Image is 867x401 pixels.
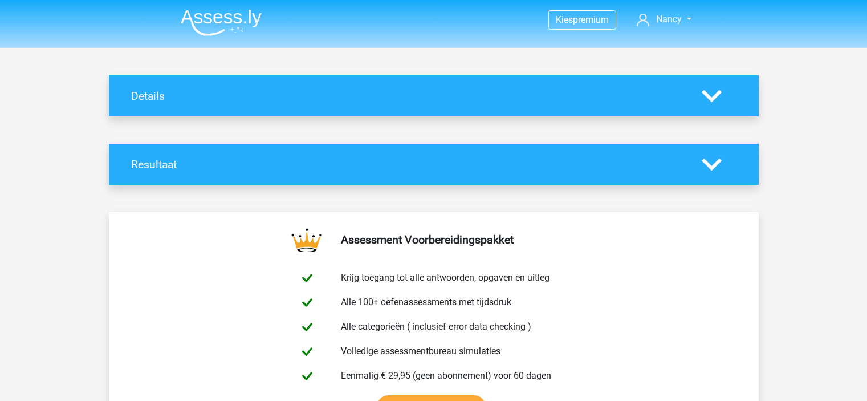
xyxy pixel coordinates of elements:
span: premium [573,14,609,25]
span: Kies [556,14,573,25]
img: Assessly [181,9,262,36]
a: Nancy [632,13,695,26]
h4: Details [131,90,685,103]
h4: Resultaat [131,158,685,171]
a: Kiespremium [549,12,616,27]
span: Nancy [656,14,682,25]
